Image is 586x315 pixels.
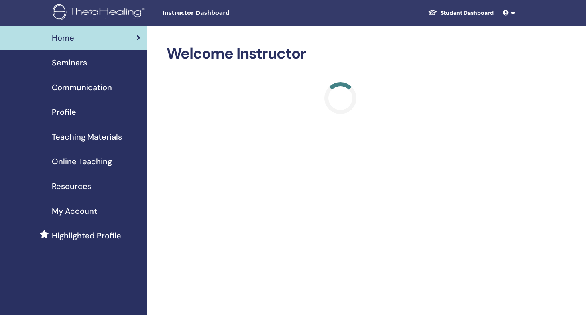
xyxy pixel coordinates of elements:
[53,4,148,22] img: logo.png
[167,45,515,63] h2: Welcome Instructor
[52,230,121,242] span: Highlighted Profile
[52,32,74,44] span: Home
[421,6,500,20] a: Student Dashboard
[52,131,122,143] span: Teaching Materials
[52,106,76,118] span: Profile
[52,205,97,217] span: My Account
[52,180,91,192] span: Resources
[52,57,87,69] span: Seminars
[52,81,112,93] span: Communication
[428,9,437,16] img: graduation-cap-white.svg
[52,156,112,167] span: Online Teaching
[162,9,282,17] span: Instructor Dashboard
